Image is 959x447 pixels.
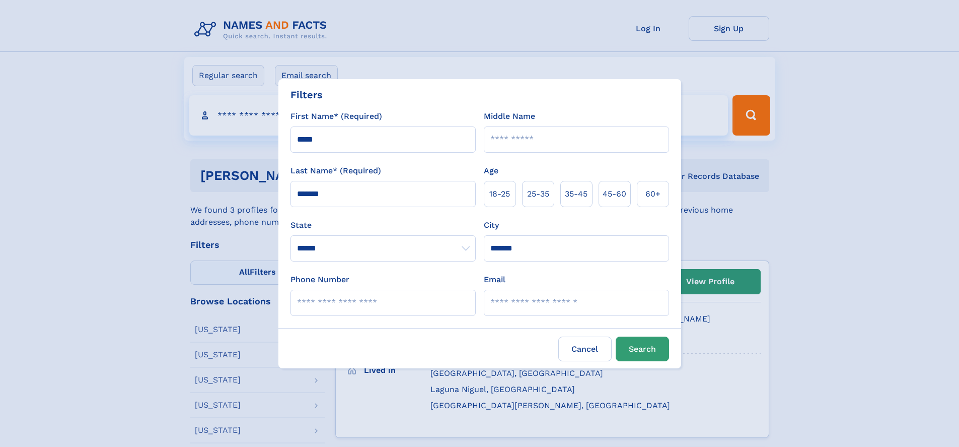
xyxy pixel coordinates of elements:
[290,110,382,122] label: First Name* (Required)
[484,219,499,231] label: City
[565,188,587,200] span: 35‑45
[290,87,323,102] div: Filters
[527,188,549,200] span: 25‑35
[484,274,505,286] label: Email
[290,274,349,286] label: Phone Number
[616,337,669,361] button: Search
[484,110,535,122] label: Middle Name
[558,337,612,361] label: Cancel
[645,188,660,200] span: 60+
[290,165,381,177] label: Last Name* (Required)
[290,219,476,231] label: State
[603,188,626,200] span: 45‑60
[484,165,498,177] label: Age
[489,188,510,200] span: 18‑25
